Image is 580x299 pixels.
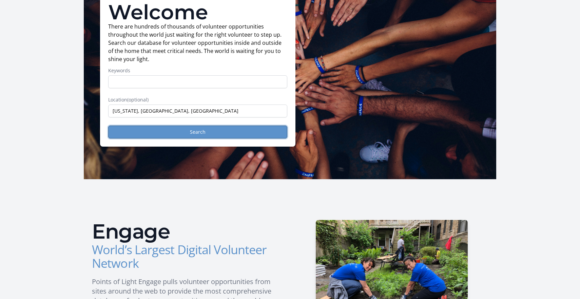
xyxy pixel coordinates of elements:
[92,243,285,270] h3: World’s Largest Digital Volunteer Network
[108,67,287,74] label: Keywords
[108,96,287,103] label: Location
[108,22,287,63] p: There are hundreds of thousands of volunteer opportunities throughout the world just waiting for ...
[108,2,287,22] h1: Welcome
[92,221,285,242] h2: Engage
[108,105,287,117] input: Enter a location
[127,96,149,103] span: (optional)
[108,126,287,138] button: Search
